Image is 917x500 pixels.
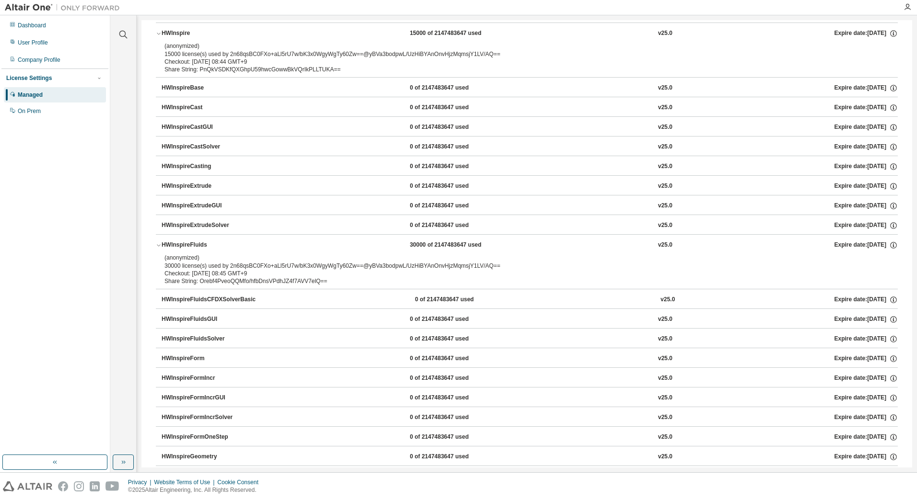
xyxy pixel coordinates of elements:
div: Checkout: [DATE] 08:44 GMT+9 [165,58,866,66]
div: Expire date: [DATE] [834,143,897,151]
div: HWInspireCastSolver [162,143,248,151]
div: 30000 of 2147483647 used [410,241,496,250]
div: Cookie Consent [217,478,264,486]
div: 0 of 2147483647 used [410,84,496,92]
img: Altair One [5,3,125,12]
button: HWInspireForm0 of 2147483647 usedv25.0Expire date:[DATE] [162,348,898,369]
button: HWInspireCastGUI0 of 2147483647 usedv25.0Expire date:[DATE] [162,117,898,138]
div: Expire date: [DATE] [834,413,897,422]
div: HWInspireGeometry [162,453,248,461]
div: HWInspireExtrudeSolver [162,221,248,230]
p: (anonymized) [165,42,866,50]
div: Expire date: [DATE] [834,315,897,324]
button: HWInspireCast0 of 2147483647 usedv25.0Expire date:[DATE] [162,97,898,118]
div: HWInspireFormIncrGUI [162,394,248,402]
div: Website Terms of Use [154,478,217,486]
div: v25.0 [658,162,672,171]
button: HWInspireFormOneStep0 of 2147483647 usedv25.0Expire date:[DATE] [162,427,898,448]
button: HWInspireCasting0 of 2147483647 usedv25.0Expire date:[DATE] [162,156,898,177]
button: HWInspireGeometry0 of 2147483647 usedv25.0Expire date:[DATE] [162,446,898,467]
button: HWInspireExtrude0 of 2147483647 usedv25.0Expire date:[DATE] [162,176,898,197]
div: v25.0 [658,354,672,363]
div: HWInspireForm [162,354,248,363]
div: 15000 of 2147483647 used [410,29,496,38]
div: 0 of 2147483647 used [410,221,496,230]
div: 0 of 2147483647 used [410,394,496,402]
div: v25.0 [658,103,672,112]
button: HWInspireFormIncrGUI0 of 2147483647 usedv25.0Expire date:[DATE] [162,387,898,409]
div: 0 of 2147483647 used [410,354,496,363]
div: 0 of 2147483647 used [410,315,496,324]
button: HWInspireFluidsCFDXSolverBasic0 of 2147483647 usedv25.0Expire date:[DATE] [162,289,898,310]
div: 0 of 2147483647 used [415,295,501,304]
div: Expire date: [DATE] [834,123,897,132]
img: altair_logo.svg [3,481,52,491]
div: v25.0 [658,241,672,250]
div: HWInspireFluidsGUI [162,315,248,324]
div: Expire date: [DATE] [834,354,897,363]
div: Expire date: [DATE] [834,29,897,38]
button: HWInspireFluidsSolver0 of 2147483647 usedv25.0Expire date:[DATE] [162,329,898,350]
div: HWInspireBase [162,84,248,92]
button: HWInspireCastSolver0 of 2147483647 usedv25.0Expire date:[DATE] [162,136,898,158]
button: HWInspireExtrudeSolver0 of 2147483647 usedv25.0Expire date:[DATE] [162,215,898,236]
div: HWInspireFormIncr [162,374,248,383]
div: User Profile [18,39,48,46]
div: HWInspireCastGUI [162,123,248,132]
div: Expire date: [DATE] [834,241,897,250]
div: 0 of 2147483647 used [410,335,496,343]
div: v25.0 [658,123,672,132]
div: HWInspireCasting [162,162,248,171]
div: License Settings [6,74,52,82]
div: v25.0 [658,335,672,343]
button: HWInspireFluids30000 of 2147483647 usedv25.0Expire date:[DATE] [156,235,898,256]
div: HWInspireFormIncrSolver [162,413,248,422]
img: facebook.svg [58,481,68,491]
div: v25.0 [658,433,672,442]
div: 0 of 2147483647 used [410,162,496,171]
button: HWInspireFluidsGUI0 of 2147483647 usedv25.0Expire date:[DATE] [162,309,898,330]
div: Expire date: [DATE] [834,335,897,343]
button: HWInspireExtrudeGUI0 of 2147483647 usedv25.0Expire date:[DATE] [162,195,898,216]
div: Expire date: [DATE] [834,394,897,402]
button: HWInspireFormIncrSolver0 of 2147483647 usedv25.0Expire date:[DATE] [162,407,898,428]
div: v25.0 [658,221,672,230]
div: Expire date: [DATE] [834,84,897,92]
button: HWInspire15000 of 2147483647 usedv25.0Expire date:[DATE] [156,23,898,44]
div: Share String: PnQkVSDKfQXGhpU59hwcGowwBkVQrIkPLLTUKA== [165,66,866,73]
div: v25.0 [658,315,672,324]
div: v25.0 [658,84,672,92]
div: 0 of 2147483647 used [410,433,496,442]
div: Share String: Orebf4PveoQQMfo/hfbDnsVPdhJZ4f7AVV7elQ== [165,277,866,285]
div: HWInspireExtrudeGUI [162,202,248,210]
div: HWInspireFluids [162,241,248,250]
div: Expire date: [DATE] [835,295,898,304]
div: HWInspireFluidsSolver [162,335,248,343]
img: instagram.svg [74,481,84,491]
button: HWInspireBase0 of 2147483647 usedv25.0Expire date:[DATE] [162,78,898,99]
div: Expire date: [DATE] [834,103,897,112]
p: (anonymized) [165,254,866,262]
div: 0 of 2147483647 used [410,123,496,132]
div: v25.0 [658,413,672,422]
div: Expire date: [DATE] [834,433,897,442]
div: Dashboard [18,22,46,29]
div: HWInspireCast [162,103,248,112]
div: Expire date: [DATE] [834,202,897,210]
div: 0 of 2147483647 used [410,182,496,191]
div: v25.0 [660,295,675,304]
img: youtube.svg [106,481,119,491]
div: 0 of 2147483647 used [410,103,496,112]
div: HWInspireFormOneStep [162,433,248,442]
div: Privacy [128,478,154,486]
div: Company Profile [18,56,60,64]
div: 15000 license(s) used by 2n68qsBC0FXo+aLl5rU7w/bK3x0WgyWgTy60Zw==@yBVa3bodpwL/UzHiBYAnOnvHjzMqmsj... [165,42,866,58]
div: 0 of 2147483647 used [410,374,496,383]
div: 0 of 2147483647 used [410,453,496,461]
div: v25.0 [658,374,672,383]
button: HWInspireFormIncr0 of 2147483647 usedv25.0Expire date:[DATE] [162,368,898,389]
div: v25.0 [658,394,672,402]
p: © 2025 Altair Engineering, Inc. All Rights Reserved. [128,486,264,494]
div: HWInspireExtrude [162,182,248,191]
div: Expire date: [DATE] [834,162,897,171]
